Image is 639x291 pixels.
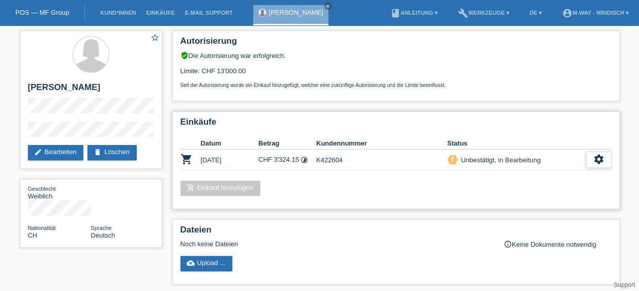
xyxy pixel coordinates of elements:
[28,186,56,192] span: Geschlecht
[258,137,316,150] th: Betrag
[324,3,331,10] a: close
[180,117,612,132] h2: Einkäufe
[87,145,136,160] a: deleteLöschen
[187,259,195,267] i: cloud_upload
[28,231,38,239] span: Schweiz
[180,225,612,240] h2: Dateien
[28,225,56,231] span: Nationalität
[504,240,512,248] i: info_outline
[258,150,316,170] td: CHF 3'324.15
[593,154,604,165] i: settings
[180,51,189,60] i: verified_user
[28,185,91,200] div: Weiblich
[458,8,468,18] i: build
[447,137,586,150] th: Status
[141,10,179,16] a: Einkäufe
[28,145,84,160] a: editBearbeiten
[300,156,308,164] i: 24 Raten
[34,148,42,156] i: edit
[180,153,193,165] i: POSP00026554
[201,137,259,150] th: Datum
[325,4,330,9] i: close
[28,82,154,98] h2: [PERSON_NAME]
[316,150,447,170] td: K422604
[180,36,612,51] h2: Autorisierung
[180,60,612,88] div: Limite: CHF 13'000.00
[201,150,259,170] td: [DATE]
[180,181,261,196] a: add_shopping_cartEinkauf hinzufügen
[449,156,456,163] i: priority_high
[504,240,612,248] div: Keine Dokumente notwendig
[180,10,238,16] a: E-Mail Support
[94,148,102,156] i: delete
[150,33,160,44] a: star_border
[316,137,447,150] th: Kundennummer
[91,225,112,231] span: Sprache
[525,10,547,16] a: DE ▾
[180,82,612,88] p: Seit der Autorisierung wurde ein Einkauf hinzugefügt, welcher eine zukünftige Autorisierung und d...
[458,155,541,165] div: Unbestätigt, in Bearbeitung
[91,231,115,239] span: Deutsch
[453,10,514,16] a: buildWerkzeuge ▾
[269,9,323,16] a: [PERSON_NAME]
[180,51,612,60] div: Die Autorisierung war erfolgreich.
[150,33,160,42] i: star_border
[187,184,195,192] i: add_shopping_cart
[95,10,141,16] a: Kund*innen
[385,10,443,16] a: bookAnleitung ▾
[180,256,233,271] a: cloud_uploadUpload ...
[390,8,401,18] i: book
[614,281,635,288] a: Support
[180,240,491,248] div: Noch keine Dateien
[557,10,634,16] a: account_circlem-way - Windisch ▾
[562,8,572,18] i: account_circle
[15,9,69,16] a: POS — MF Group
